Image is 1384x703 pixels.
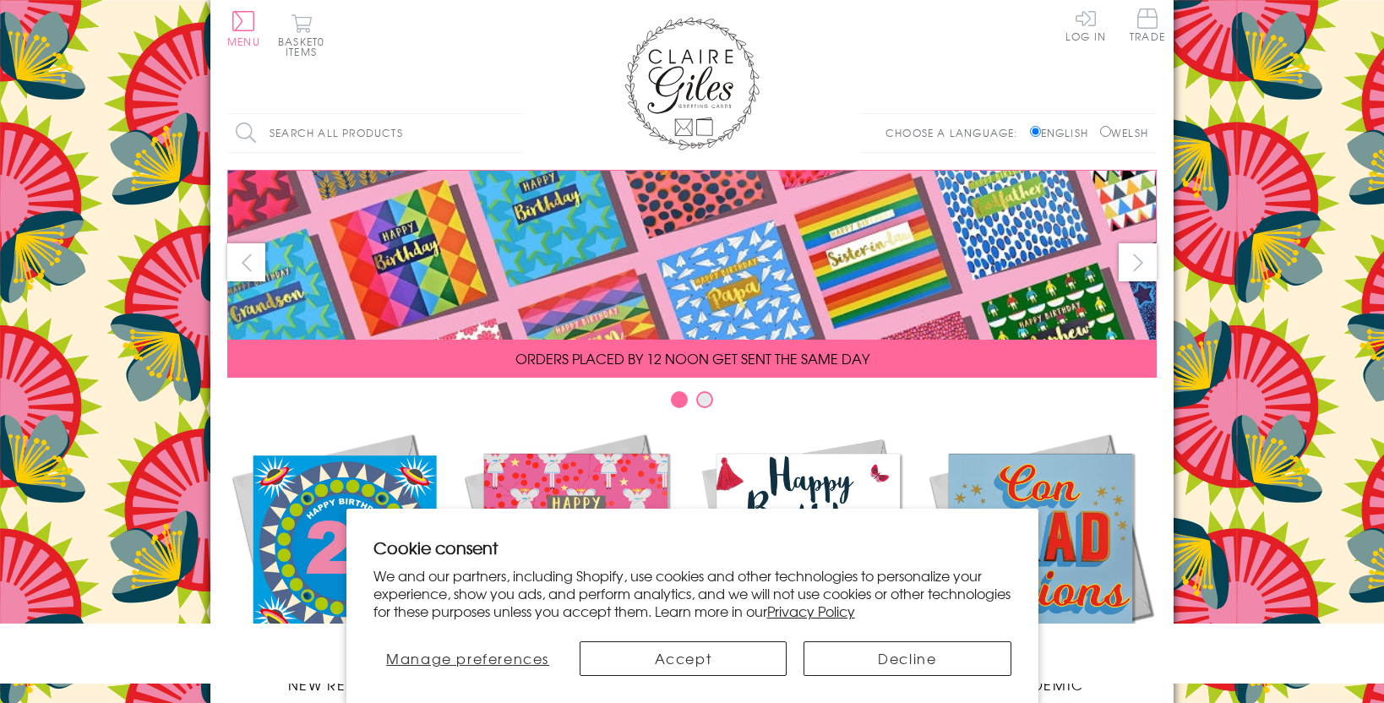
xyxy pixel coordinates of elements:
[373,641,562,676] button: Manage preferences
[997,674,1084,695] span: Academic
[227,11,260,46] button: Menu
[227,243,265,281] button: prev
[373,536,1011,559] h2: Cookie consent
[1119,243,1157,281] button: next
[671,391,688,408] button: Carousel Page 1 (Current Slide)
[288,674,399,695] span: New Releases
[227,390,1157,417] div: Carousel Pagination
[1100,125,1148,140] label: Welsh
[373,567,1011,619] p: We and our partners, including Shopify, use cookies and other technologies to personalize your ex...
[804,641,1011,676] button: Decline
[278,14,324,57] button: Basket0 items
[1030,125,1097,140] label: English
[1030,126,1041,137] input: English
[515,348,869,368] span: ORDERS PLACED BY 12 NOON GET SENT THE SAME DAY
[1100,126,1111,137] input: Welsh
[767,601,855,621] a: Privacy Policy
[580,641,787,676] button: Accept
[692,429,924,695] a: Birthdays
[924,429,1157,695] a: Academic
[286,34,324,59] span: 0 items
[460,429,692,695] a: Christmas
[885,125,1027,140] p: Choose a language:
[1130,8,1165,45] a: Trade
[227,34,260,49] span: Menu
[386,648,549,668] span: Manage preferences
[227,114,523,152] input: Search all products
[1130,8,1165,41] span: Trade
[227,429,460,695] a: New Releases
[696,391,713,408] button: Carousel Page 2
[624,17,760,150] img: Claire Giles Greetings Cards
[506,114,523,152] input: Search
[1065,8,1106,41] a: Log In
